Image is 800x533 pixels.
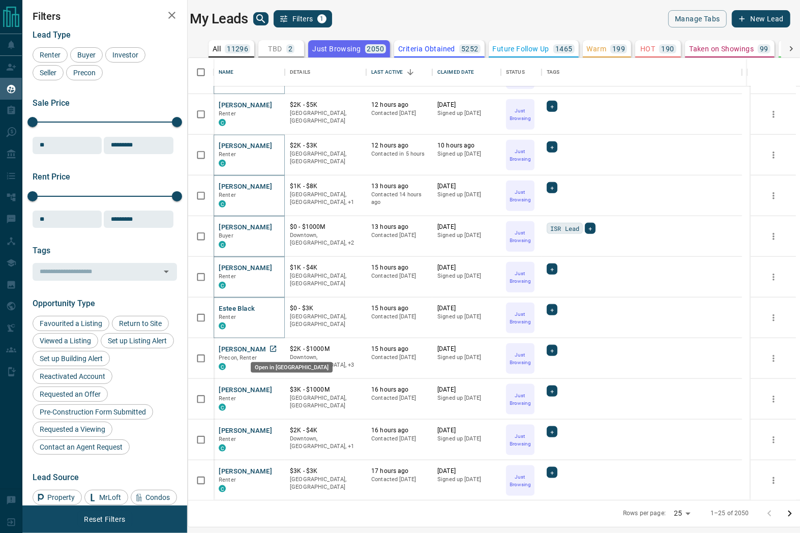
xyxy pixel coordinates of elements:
[33,333,98,348] div: Viewed a Listing
[371,182,427,191] p: 13 hours ago
[219,101,272,110] button: [PERSON_NAME]
[33,246,50,255] span: Tags
[547,101,557,112] div: +
[403,65,418,79] button: Sort
[371,304,427,313] p: 15 hours ago
[461,45,479,52] p: 5252
[36,337,95,345] span: Viewed a Listing
[36,69,60,77] span: Seller
[101,333,174,348] div: Set up Listing Alert
[547,263,557,275] div: +
[33,98,70,108] span: Sale Price
[33,472,79,482] span: Lead Source
[219,386,272,395] button: [PERSON_NAME]
[219,282,226,289] div: condos.ca
[437,141,496,150] p: 10 hours ago
[371,386,427,394] p: 16 hours ago
[550,183,554,193] span: +
[84,490,128,505] div: MrLoft
[159,264,173,279] button: Open
[367,45,384,52] p: 2050
[105,47,145,63] div: Investor
[142,493,173,501] span: Condos
[269,45,282,52] p: TBD
[219,241,226,248] div: condos.ca
[36,425,109,433] span: Requested a Viewing
[623,509,666,518] p: Rows per page:
[437,345,496,353] p: [DATE]
[131,490,177,505] div: Condos
[766,147,781,163] button: more
[437,223,496,231] p: [DATE]
[219,192,236,198] span: Renter
[547,386,557,397] div: +
[219,160,226,167] div: condos.ca
[290,467,361,476] p: $3K - $3K
[437,313,496,321] p: Signed up [DATE]
[33,490,82,505] div: Property
[77,511,132,528] button: Reset Filters
[437,150,496,158] p: Signed up [DATE]
[33,65,64,80] div: Seller
[371,101,427,109] p: 12 hours ago
[432,58,501,86] div: Claimed Date
[661,45,674,52] p: 190
[555,45,573,52] p: 1465
[371,58,403,86] div: Last Active
[219,223,272,232] button: [PERSON_NAME]
[219,354,257,361] span: Precon, Renter
[290,231,361,247] p: North York, Toronto
[290,263,361,272] p: $1K - $4K
[285,58,366,86] div: Details
[70,69,99,77] span: Precon
[274,10,332,27] button: Filters1
[290,313,361,329] p: [GEOGRAPHIC_DATA], [GEOGRAPHIC_DATA]
[219,304,255,314] button: Estee Black
[547,345,557,356] div: +
[36,443,126,451] span: Contact an Agent Request
[766,432,781,448] button: more
[219,110,236,117] span: Renter
[251,362,333,373] div: Open in [GEOGRAPHIC_DATA]
[112,316,169,331] div: Return to Site
[507,392,534,407] p: Just Browsing
[219,119,226,126] div: condos.ca
[550,142,554,152] span: +
[290,272,361,288] p: [GEOGRAPHIC_DATA], [GEOGRAPHIC_DATA]
[371,353,427,362] p: Contacted [DATE]
[437,386,496,394] p: [DATE]
[219,273,236,280] span: Renter
[437,191,496,199] p: Signed up [DATE]
[689,45,754,52] p: Taken on Showings
[507,188,534,203] p: Just Browsing
[219,232,233,239] span: Buyer
[290,426,361,435] p: $2K - $4K
[290,109,361,125] p: [GEOGRAPHIC_DATA], [GEOGRAPHIC_DATA]
[542,58,742,86] div: Tags
[766,392,781,407] button: more
[612,45,625,52] p: 199
[219,141,272,151] button: [PERSON_NAME]
[290,58,310,86] div: Details
[371,109,427,117] p: Contacted [DATE]
[219,426,272,436] button: [PERSON_NAME]
[493,45,549,52] p: Future Follow Up
[507,432,534,448] p: Just Browsing
[219,314,236,320] span: Renter
[670,506,694,521] div: 25
[253,12,269,25] button: search button
[766,310,781,325] button: more
[587,45,607,52] p: Warm
[507,229,534,244] p: Just Browsing
[371,231,427,240] p: Contacted [DATE]
[36,354,106,363] span: Set up Building Alert
[437,263,496,272] p: [DATE]
[36,319,106,328] span: Favourited a Listing
[547,467,557,478] div: +
[507,351,534,366] p: Just Browsing
[371,272,427,280] p: Contacted [DATE]
[33,351,110,366] div: Set up Building Alert
[290,394,361,410] p: [GEOGRAPHIC_DATA], [GEOGRAPHIC_DATA]
[290,386,361,394] p: $3K - $1000M
[36,51,64,59] span: Renter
